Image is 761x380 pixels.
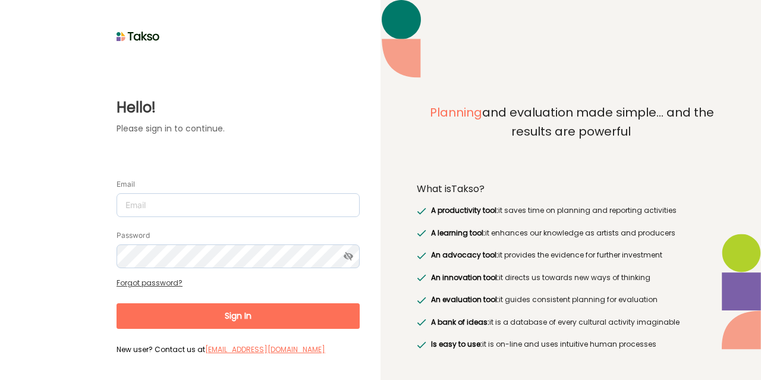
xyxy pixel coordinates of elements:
[431,272,499,282] span: An innovation tool:
[205,344,325,354] a: [EMAIL_ADDRESS][DOMAIN_NAME]
[431,339,482,349] span: Is easy to use:
[417,252,426,259] img: greenRight
[117,193,360,217] input: Email
[417,103,725,168] label: and evaluation made simple... and the results are powerful
[117,180,135,189] label: Email
[428,227,675,239] label: it enhances our knowledge as artists and producers
[117,344,360,354] label: New user? Contact us at
[431,228,485,238] span: A learning tool:
[431,317,489,327] span: A bank of ideas:
[205,344,325,356] label: [EMAIL_ADDRESS][DOMAIN_NAME]
[428,338,656,350] label: it is on-line and uses intuitive human processes
[428,205,676,216] label: it saves time on planning and reporting activities
[417,230,426,237] img: greenRight
[431,205,498,215] span: A productivity tool:
[431,250,498,260] span: An advocacy tool:
[428,249,662,261] label: it provides the evidence for further investment
[117,123,360,135] label: Please sign in to continue.
[417,183,485,195] label: What is
[117,303,360,329] button: Sign In
[430,104,482,121] span: Planning
[417,319,426,326] img: greenRight
[428,294,657,306] label: it guides consistent planning for evaluation
[428,272,650,284] label: it directs us towards new ways of thinking
[417,341,426,348] img: greenRight
[428,316,679,328] label: it is a database of every cultural activity imaginable
[117,231,150,240] label: Password
[417,297,426,304] img: greenRight
[117,278,183,288] a: Forgot password?
[117,27,160,45] img: taksoLoginLogo
[417,274,426,281] img: greenRight
[451,182,485,196] span: Takso?
[117,97,360,118] label: Hello!
[431,294,499,304] span: An evaluation tool:
[417,208,426,215] img: greenRight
